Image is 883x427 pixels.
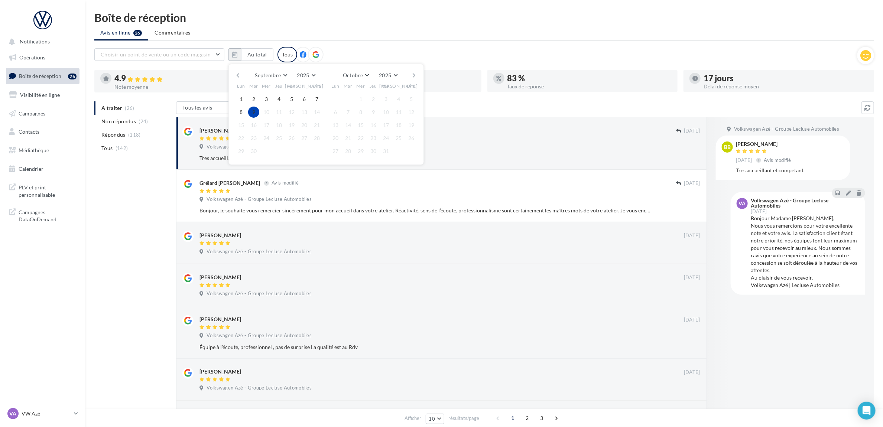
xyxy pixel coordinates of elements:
span: Opérations [19,54,45,61]
button: 3 [380,94,392,105]
button: 22 [355,133,366,144]
button: 2025 [294,70,318,81]
span: Commentaires [155,29,191,36]
button: Au total [228,48,273,61]
span: [DATE] [736,157,752,164]
button: 8 [355,107,366,118]
span: BB [724,143,731,151]
span: Campagnes DataOnDemand [19,207,77,223]
button: 12 [406,107,417,118]
div: Bonjour, je souhaite vous remercier sincèrement pour mon accueil dans votre atelier. Réactivité, ... [199,207,652,214]
span: 3 [536,412,548,424]
span: PLV et print personnalisable [19,182,77,198]
button: 17 [261,120,272,131]
span: Octobre [343,72,363,78]
span: [DATE] [684,369,700,376]
button: 25 [273,133,285,144]
button: 15 [236,120,247,131]
span: VA [739,200,746,207]
span: [DATE] [684,232,700,239]
button: Octobre [340,70,372,81]
a: VA VW Azé [6,407,79,421]
button: Au total [241,48,273,61]
div: 17 jours [704,74,868,82]
button: 25 [393,133,404,144]
span: Tous [101,144,113,152]
span: 2 [521,412,533,424]
span: Avis modifié [764,157,791,163]
span: Dim [312,83,321,89]
div: Tres accueillant et competant [199,154,652,162]
div: Open Intercom Messenger [858,402,876,420]
button: 20 [299,120,310,131]
a: Campagnes [4,106,81,121]
a: Médiathèque [4,143,81,158]
button: 21 [311,120,322,131]
button: 12 [286,107,297,118]
a: Opérations [4,50,81,65]
button: 28 [343,146,354,157]
div: [PERSON_NAME] [736,141,793,147]
a: PLV et print personnalisable [4,179,81,201]
div: Boîte de réception [94,12,874,23]
button: 16 [248,120,259,131]
p: VW Azé [22,410,71,417]
button: 31 [380,146,392,157]
span: (118) [128,132,141,138]
span: Dim [407,83,416,89]
div: 83 % [507,74,672,82]
span: résultats/page [448,415,479,422]
button: 14 [343,120,354,131]
span: Avis modifié [272,180,299,186]
span: Boîte de réception [19,73,61,79]
div: Tres accueillant et competant [736,167,844,174]
button: 14 [311,107,322,118]
span: Lun [237,83,245,89]
div: Délai de réponse moyen [704,84,868,89]
span: Notifications [20,39,50,45]
button: Tous les avis [176,101,250,114]
button: 5 [286,94,297,105]
span: Campagnes [19,110,45,116]
span: Volkswagen Azé - Groupe Lecluse Automobiles [207,385,312,391]
button: 4 [273,94,285,105]
button: 19 [406,120,417,131]
span: VA [10,410,17,417]
span: Médiathèque [19,147,49,153]
span: Visibilité en ligne [20,92,60,98]
button: 10 [261,107,272,118]
button: 10 [426,414,445,424]
button: 30 [368,146,379,157]
button: 20 [330,133,341,144]
button: 4 [393,94,404,105]
div: [PERSON_NAME] [199,274,241,281]
span: Volkswagen Azé - Groupe Lecluse Automobiles [207,332,312,339]
span: Mer [356,83,365,89]
div: [PERSON_NAME] [199,232,241,239]
span: [DATE] [684,180,700,187]
span: Contacts [19,128,39,135]
button: 22 [236,133,247,144]
span: Mer [262,83,271,89]
button: 10 [380,107,392,118]
button: 18 [393,120,404,131]
span: 10 [429,416,435,422]
span: [DATE] [684,274,700,281]
button: 21 [343,133,354,144]
span: Calendrier [19,166,43,172]
span: Volkswagen Azé - Groupe Lecluse Automobiles [207,290,312,297]
span: [DATE] [684,128,700,134]
button: 13 [330,120,341,131]
button: 18 [273,120,285,131]
button: 23 [368,133,379,144]
span: [PERSON_NAME] [380,83,418,89]
span: Choisir un point de vente ou un code magasin [101,51,211,58]
span: Mar [249,83,258,89]
button: 6 [330,107,341,118]
a: Calendrier [4,161,81,177]
button: 26 [406,133,417,144]
button: 27 [330,146,341,157]
div: 26 [68,74,77,79]
button: 30 [248,146,259,157]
